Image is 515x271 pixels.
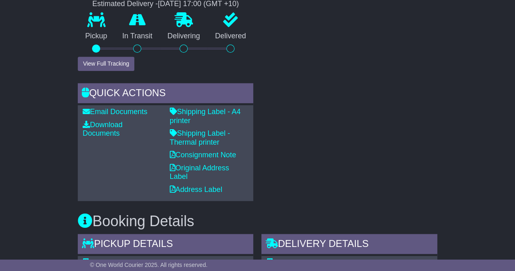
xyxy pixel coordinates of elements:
[170,151,236,159] a: Consignment Note
[78,213,437,229] h3: Booking Details
[94,258,199,267] span: Durable Concrete Coatings BNE
[160,32,208,41] p: Delivering
[78,32,115,41] p: Pickup
[208,32,254,41] p: Delivered
[170,164,229,181] a: Original Address Label
[261,234,437,256] div: Delivery Details
[78,83,254,105] div: Quick Actions
[78,57,134,71] button: View Full Tracking
[278,258,383,267] span: Durable Concrete Coatings SYD
[170,185,222,194] a: Address Label
[83,121,123,138] a: Download Documents
[90,262,208,268] span: © One World Courier 2025. All rights reserved.
[115,32,160,41] p: In Transit
[83,108,147,116] a: Email Documents
[78,234,254,256] div: Pickup Details
[170,108,241,125] a: Shipping Label - A4 printer
[170,129,230,146] a: Shipping Label - Thermal printer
